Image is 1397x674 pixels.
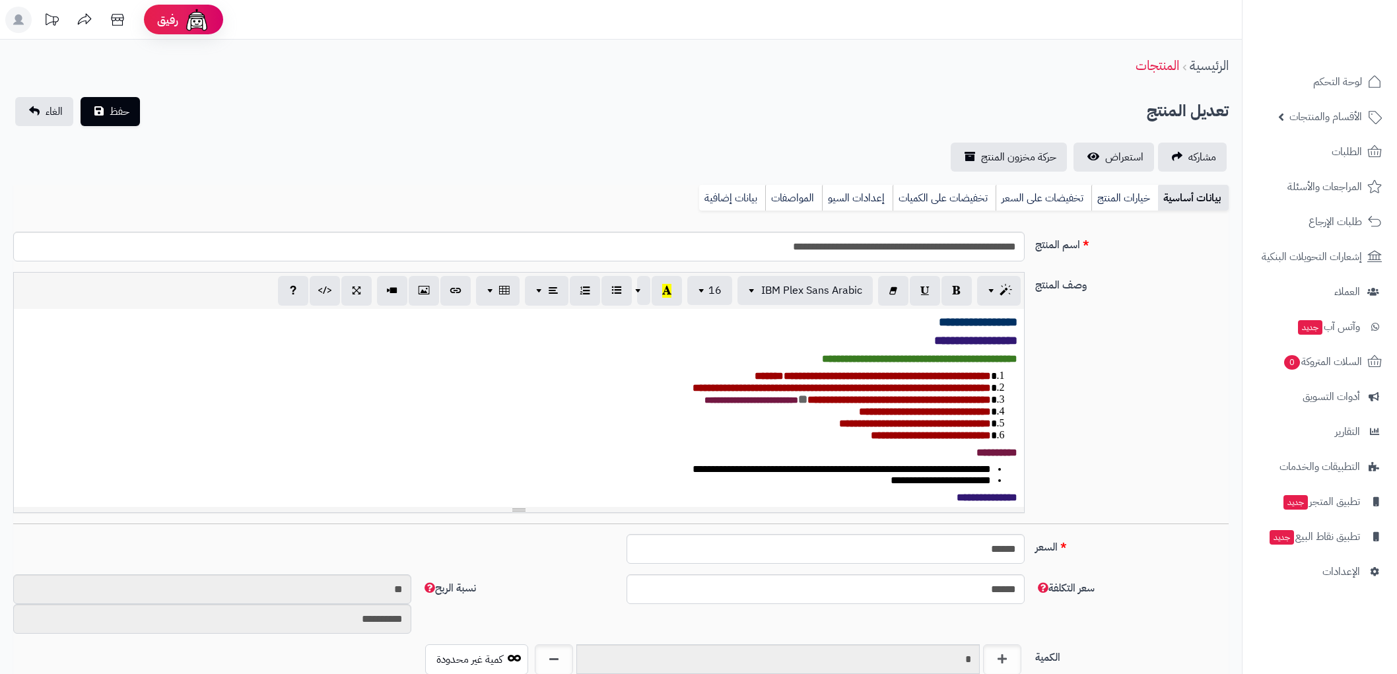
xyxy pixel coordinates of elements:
[1322,562,1360,581] span: الإعدادات
[1250,346,1389,378] a: السلات المتروكة0
[1250,206,1389,238] a: طلبات الإرجاع
[1250,276,1389,308] a: العملاء
[1262,248,1362,266] span: إشعارات التحويلات البنكية
[1091,185,1158,211] a: خيارات المنتج
[1313,73,1362,91] span: لوحة التحكم
[1332,143,1362,161] span: الطلبات
[1250,381,1389,413] a: أدوات التسويق
[737,276,873,305] button: IBM Plex Sans Arabic
[81,97,140,126] button: حفظ
[1147,98,1229,125] h2: تعديل المنتج
[184,7,210,33] img: ai-face.png
[157,12,178,28] span: رفيق
[687,276,732,305] button: 16
[1035,580,1095,596] span: سعر التكلفة
[1250,416,1389,448] a: التقارير
[1334,283,1360,301] span: العملاء
[1282,492,1360,511] span: تطبيق المتجر
[708,283,722,298] span: 16
[1289,108,1362,126] span: الأقسام والمنتجات
[1030,644,1235,665] label: الكمية
[1335,422,1360,441] span: التقارير
[1188,149,1216,165] span: مشاركه
[1250,521,1389,553] a: تطبيق نقاط البيعجديد
[1136,55,1179,75] a: المنتجات
[1298,320,1322,335] span: جديد
[1250,451,1389,483] a: التطبيقات والخدمات
[46,104,63,119] span: الغاء
[1250,311,1389,343] a: وآتس آبجديد
[1073,143,1154,172] a: استعراض
[1297,318,1360,336] span: وآتس آب
[996,185,1091,211] a: تخفيضات على السعر
[1268,527,1360,546] span: تطبيق نقاط البيع
[1030,534,1235,555] label: السعر
[1283,495,1308,510] span: جديد
[110,104,129,119] span: حفظ
[15,97,73,126] a: الغاء
[765,185,822,211] a: المواصفات
[951,143,1067,172] a: حركة مخزون المنتج
[761,283,862,298] span: IBM Plex Sans Arabic
[1158,185,1229,211] a: بيانات أساسية
[1284,355,1300,370] span: 0
[1250,66,1389,98] a: لوحة التحكم
[1158,143,1227,172] a: مشاركه
[1270,530,1294,545] span: جديد
[1303,388,1360,406] span: أدوات التسويق
[1105,149,1143,165] span: استعراض
[1030,232,1235,253] label: اسم المنتج
[1279,457,1360,476] span: التطبيقات والخدمات
[981,149,1056,165] span: حركة مخزون المنتج
[1250,556,1389,588] a: الإعدادات
[1250,241,1389,273] a: إشعارات التحويلات البنكية
[893,185,996,211] a: تخفيضات على الكميات
[1250,136,1389,168] a: الطلبات
[422,580,476,596] span: نسبة الربح
[35,7,68,36] a: تحديثات المنصة
[1190,55,1229,75] a: الرئيسية
[822,185,893,211] a: إعدادات السيو
[1250,486,1389,518] a: تطبيق المتجرجديد
[1283,353,1362,371] span: السلات المتروكة
[1287,178,1362,196] span: المراجعات والأسئلة
[699,185,765,211] a: بيانات إضافية
[1309,213,1362,231] span: طلبات الإرجاع
[1250,171,1389,203] a: المراجعات والأسئلة
[1030,272,1235,293] label: وصف المنتج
